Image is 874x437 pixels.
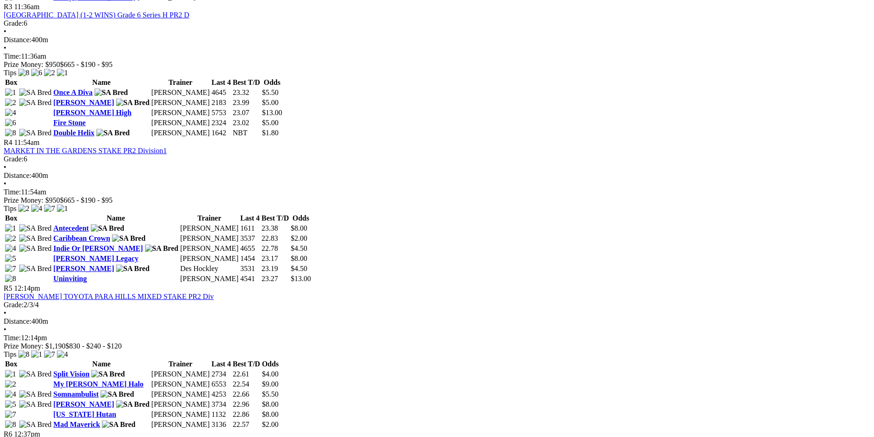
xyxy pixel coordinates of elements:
img: 8 [18,350,29,359]
img: 1 [5,89,16,97]
span: Distance: [4,36,31,44]
td: [PERSON_NAME] [151,390,210,399]
span: R5 [4,284,12,292]
span: Tips [4,69,17,77]
img: SA Bred [100,390,134,398]
img: 4 [5,390,16,398]
td: 6553 [211,380,231,389]
img: 2 [5,380,16,388]
img: SA Bred [19,370,52,378]
img: 8 [18,69,29,77]
td: [PERSON_NAME] [151,400,210,409]
a: Fire Stone [53,119,85,127]
div: 400m [4,171,870,180]
img: SA Bred [19,244,52,253]
a: Mad Maverick [53,420,100,428]
th: Odds [290,214,312,223]
img: SA Bred [19,420,52,429]
img: SA Bred [19,89,52,97]
td: [PERSON_NAME] [180,224,239,233]
img: 1 [31,350,42,359]
td: [PERSON_NAME] [180,254,239,263]
td: 22.86 [232,410,261,419]
td: Des Hockley [180,264,239,273]
td: [PERSON_NAME] [151,118,210,127]
span: $5.00 [262,99,278,106]
td: 23.19 [261,264,289,273]
img: SA Bred [116,400,150,409]
img: SA Bred [19,234,52,243]
span: • [4,180,6,188]
th: Odds [262,78,283,87]
span: $2.00 [262,420,278,428]
img: SA Bred [116,99,150,107]
a: [PERSON_NAME] [53,265,114,272]
span: Tips [4,205,17,212]
a: [GEOGRAPHIC_DATA] (1-2 WINS) Grade 6 Series H PR2 D [4,11,189,19]
img: SA Bred [95,89,128,97]
td: 23.07 [232,108,261,117]
span: $2.00 [291,234,307,242]
span: $13.00 [262,109,282,116]
td: 2734 [211,370,231,379]
td: 22.57 [232,420,261,429]
span: $830 - $240 - $120 [66,342,122,350]
td: [PERSON_NAME] [151,108,210,117]
div: 2/3/4 [4,301,870,309]
span: • [4,309,6,317]
span: $9.00 [262,380,278,388]
a: [PERSON_NAME] [53,400,114,408]
span: 12:14pm [14,284,40,292]
img: SA Bred [19,99,52,107]
img: 7 [5,410,16,419]
td: 4253 [211,390,231,399]
img: 5 [5,400,16,409]
td: 5753 [211,108,231,117]
td: 23.32 [232,88,261,97]
img: 8 [5,275,16,283]
td: 1642 [211,128,231,138]
th: Last 4 [240,214,260,223]
td: 22.66 [232,390,261,399]
img: SA Bred [19,224,52,232]
span: • [4,28,6,35]
th: Trainer [151,78,210,87]
span: Box [5,78,17,86]
span: $4.00 [262,370,278,378]
img: SA Bred [102,420,135,429]
div: Prize Money: $950 [4,196,870,205]
td: 22.83 [261,234,289,243]
a: Uninviting [53,275,87,282]
td: 3531 [240,264,260,273]
th: Odds [262,360,279,369]
span: $665 - $190 - $95 [60,196,113,204]
a: Caribbean Crown [53,234,110,242]
div: 11:36am [4,52,870,61]
td: [PERSON_NAME] [151,420,210,429]
img: SA Bred [96,129,130,137]
span: $4.50 [291,265,307,272]
span: $1.80 [262,129,278,137]
td: [PERSON_NAME] [180,244,239,253]
span: $8.00 [262,410,278,418]
img: SA Bred [116,265,150,273]
img: 2 [44,69,55,77]
img: 4 [57,350,68,359]
span: Grade: [4,155,24,163]
td: 3734 [211,400,231,409]
div: 6 [4,19,870,28]
a: Double Helix [53,129,94,137]
img: 7 [44,350,55,359]
img: 4 [5,244,16,253]
td: 1132 [211,410,231,419]
th: Trainer [151,360,210,369]
span: $8.00 [262,400,278,408]
td: [PERSON_NAME] [151,410,210,419]
td: 1611 [240,224,260,233]
img: SA Bred [19,390,52,398]
img: 2 [18,205,29,213]
span: Distance: [4,317,31,325]
span: 11:36am [14,3,39,11]
div: 11:54am [4,188,870,196]
img: 1 [5,370,16,378]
